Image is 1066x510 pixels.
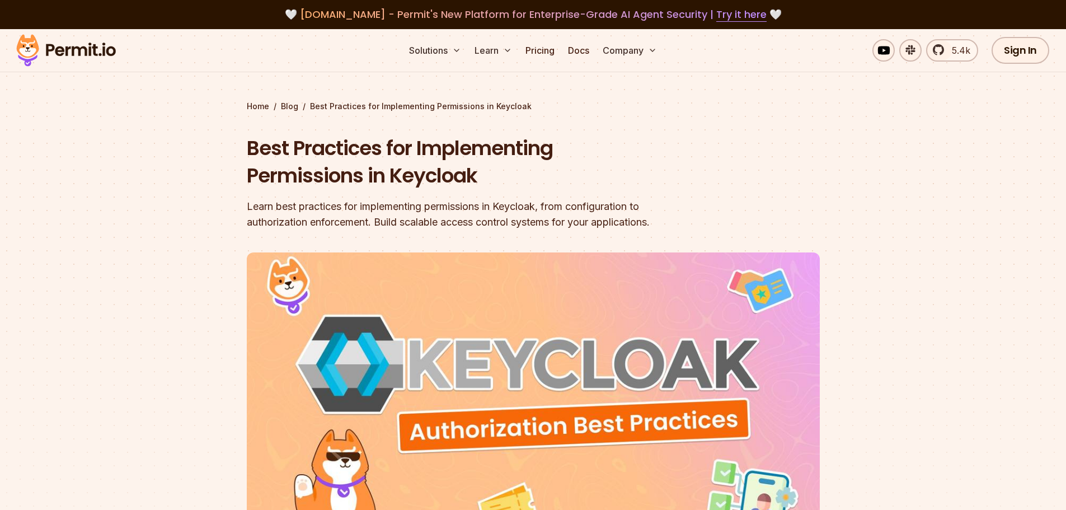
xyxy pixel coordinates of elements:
[405,39,466,62] button: Solutions
[992,37,1049,64] a: Sign In
[521,39,559,62] a: Pricing
[27,7,1039,22] div: 🤍 🤍
[247,101,269,112] a: Home
[563,39,594,62] a: Docs
[247,101,820,112] div: / /
[716,7,767,22] a: Try it here
[945,44,970,57] span: 5.4k
[281,101,298,112] a: Blog
[926,39,978,62] a: 5.4k
[598,39,661,62] button: Company
[11,31,121,69] img: Permit logo
[247,199,677,230] div: Learn best practices for implementing permissions in Keycloak, from configuration to authorizatio...
[300,7,767,21] span: [DOMAIN_NAME] - Permit's New Platform for Enterprise-Grade AI Agent Security |
[247,134,677,190] h1: Best Practices for Implementing Permissions in Keycloak
[470,39,516,62] button: Learn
